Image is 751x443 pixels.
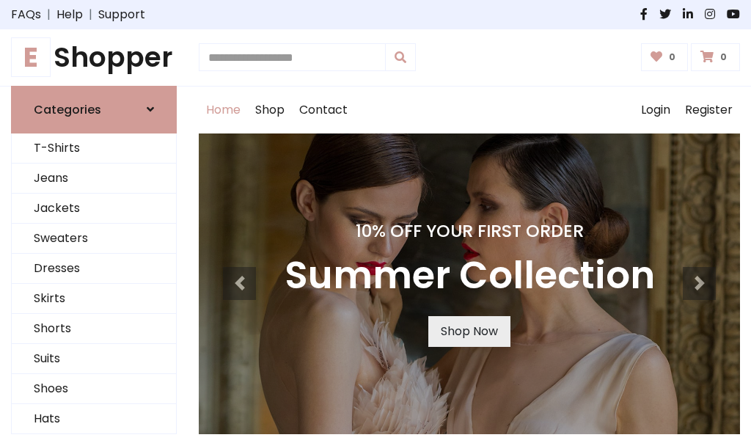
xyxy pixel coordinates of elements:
[11,41,177,74] h1: Shopper
[641,43,689,71] a: 0
[12,284,176,314] a: Skirts
[12,164,176,194] a: Jeans
[428,316,510,347] a: Shop Now
[11,6,41,23] a: FAQs
[678,87,740,133] a: Register
[11,86,177,133] a: Categories
[12,404,176,434] a: Hats
[12,133,176,164] a: T-Shirts
[11,37,51,77] span: E
[98,6,145,23] a: Support
[248,87,292,133] a: Shop
[56,6,83,23] a: Help
[691,43,740,71] a: 0
[634,87,678,133] a: Login
[717,51,730,64] span: 0
[292,87,355,133] a: Contact
[41,6,56,23] span: |
[11,41,177,74] a: EShopper
[12,224,176,254] a: Sweaters
[665,51,679,64] span: 0
[12,314,176,344] a: Shorts
[12,254,176,284] a: Dresses
[12,344,176,374] a: Suits
[285,221,655,241] h4: 10% Off Your First Order
[12,194,176,224] a: Jackets
[12,374,176,404] a: Shoes
[83,6,98,23] span: |
[199,87,248,133] a: Home
[285,253,655,299] h3: Summer Collection
[34,103,101,117] h6: Categories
